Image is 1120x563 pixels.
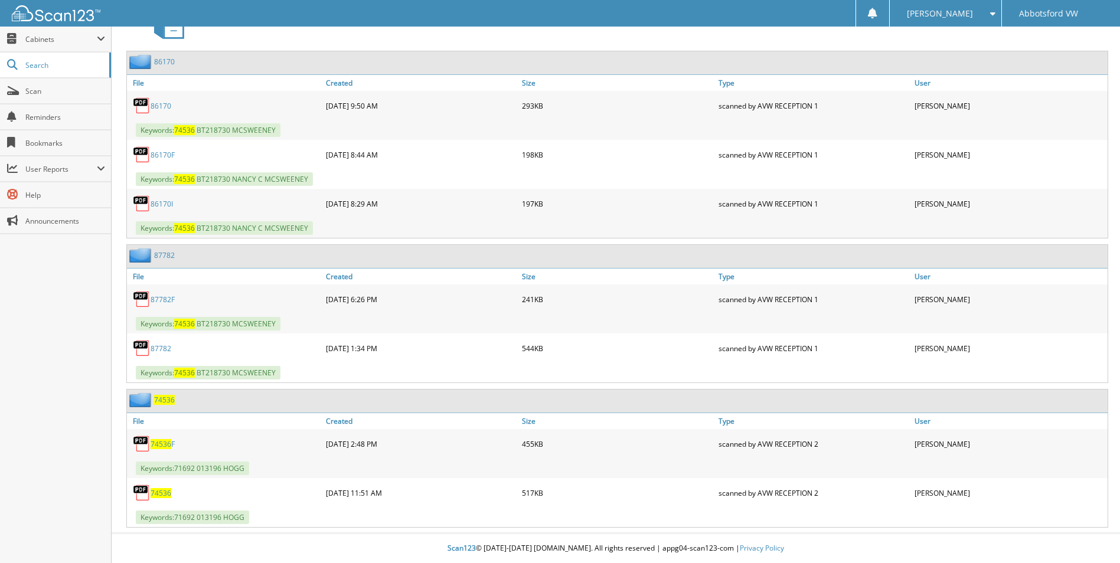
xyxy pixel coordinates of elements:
[136,317,280,330] span: Keywords: B T 2 1 8 7 3 0 M C S W E E N E Y
[133,484,151,502] img: PDF.png
[136,172,313,186] span: Keywords: B T 2 1 8 7 3 0 N A N C Y C M C S W E E N E Y
[912,336,1108,360] div: [PERSON_NAME]
[519,269,715,284] a: Size
[151,439,175,449] a: 74536F
[151,488,171,498] span: 7 4 5 3 6
[174,223,195,233] span: 7 4 5 3 6
[716,94,912,117] div: scanned by AVW RECEPTION 1
[154,250,175,260] a: 87782
[912,287,1108,311] div: [PERSON_NAME]
[133,435,151,453] img: PDF.png
[136,510,249,524] span: Keywords: 7 1 6 9 2 0 1 3 1 9 6 H O G G
[740,543,784,553] a: Privacy Policy
[136,366,280,379] span: Keywords: B T 2 1 8 7 3 0 M C S W E E N E Y
[323,413,519,429] a: Created
[154,395,175,405] span: 7 4 5 3 6
[154,57,175,67] a: 86170
[151,488,171,498] a: 74536
[151,439,171,449] span: 7 4 5 3 6
[127,269,323,284] a: File
[129,248,154,263] img: folder2.png
[716,336,912,360] div: scanned by AVW RECEPTION 1
[129,54,154,69] img: folder2.png
[716,432,912,456] div: scanned by AVW RECEPTION 2
[127,413,323,429] a: File
[519,336,715,360] div: 544KB
[151,294,175,305] a: 87782F
[25,34,97,44] span: Cabinets
[448,543,476,553] span: Scan123
[323,143,519,166] div: [DATE] 8:44 AM
[151,199,173,209] a: 86170I
[133,146,151,163] img: PDF.png
[25,60,103,70] span: Search
[519,287,715,311] div: 241KB
[519,432,715,456] div: 455KB
[912,75,1108,91] a: User
[716,287,912,311] div: scanned by AVW RECEPTION 1
[716,75,912,91] a: Type
[129,392,154,407] img: folder2.png
[716,269,912,284] a: Type
[25,216,105,226] span: Announcements
[25,164,97,174] span: User Reports
[133,339,151,357] img: PDF.png
[716,143,912,166] div: scanned by AVW RECEPTION 1
[323,75,519,91] a: Created
[716,413,912,429] a: Type
[323,336,519,360] div: [DATE] 1:34 PM
[133,290,151,308] img: PDF.png
[912,192,1108,215] div: [PERSON_NAME]
[519,413,715,429] a: Size
[323,481,519,505] div: [DATE] 11:51 AM
[151,343,171,353] a: 87782
[25,112,105,122] span: Reminders
[323,432,519,456] div: [DATE] 2:48 PM
[912,94,1108,117] div: [PERSON_NAME]
[907,10,973,17] span: [PERSON_NAME]
[136,123,280,137] span: Keywords: B T 2 1 8 7 3 0 M C S W E E N E Y
[912,481,1108,505] div: [PERSON_NAME]
[519,481,715,505] div: 517KB
[912,413,1108,429] a: User
[323,287,519,311] div: [DATE] 6:26 PM
[25,86,105,96] span: Scan
[136,221,313,235] span: Keywords: B T 2 1 8 7 3 0 N A N C Y C M C S W E E N E Y
[323,269,519,284] a: Created
[174,174,195,184] span: 7 4 5 3 6
[25,190,105,200] span: Help
[519,75,715,91] a: Size
[519,143,715,166] div: 198KB
[127,75,323,91] a: File
[12,5,100,21] img: scan123-logo-white.svg
[151,101,171,111] a: 86170
[716,192,912,215] div: scanned by AVW RECEPTION 1
[133,97,151,114] img: PDF.png
[912,269,1108,284] a: User
[1019,10,1078,17] span: Abbotsford VW
[174,125,195,135] span: 7 4 5 3 6
[174,368,195,378] span: 7 4 5 3 6
[1061,506,1120,563] iframe: Chat Widget
[174,319,195,329] span: 7 4 5 3 6
[716,481,912,505] div: scanned by AVW RECEPTION 2
[112,534,1120,563] div: © [DATE]-[DATE] [DOMAIN_NAME]. All rights reserved | appg04-scan123-com |
[25,138,105,148] span: Bookmarks
[323,94,519,117] div: [DATE] 9:50 AM
[519,94,715,117] div: 293KB
[154,395,175,405] a: 74536
[912,432,1108,456] div: [PERSON_NAME]
[323,192,519,215] div: [DATE] 8:29 AM
[519,192,715,215] div: 197KB
[151,150,175,160] a: 86170F
[912,143,1108,166] div: [PERSON_NAME]
[136,461,249,475] span: Keywords: 7 1 6 9 2 0 1 3 1 9 6 H O G G
[133,195,151,212] img: PDF.png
